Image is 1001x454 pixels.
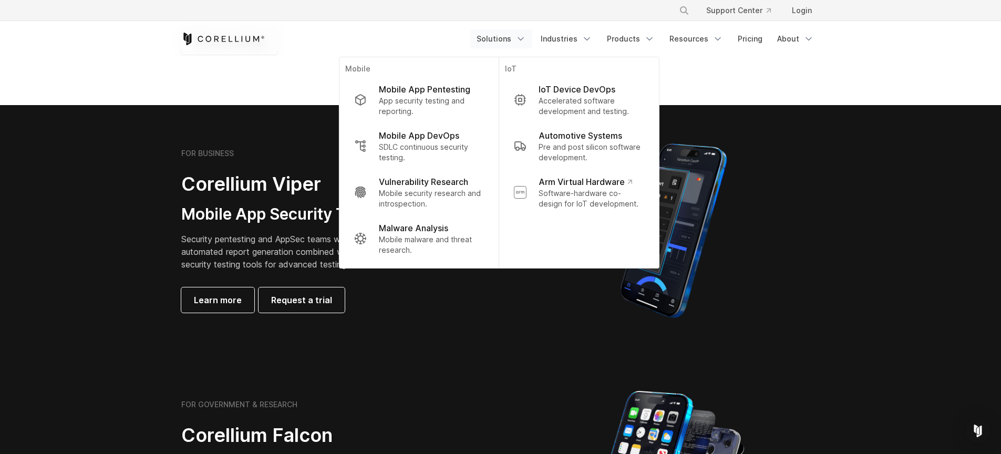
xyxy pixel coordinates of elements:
[345,77,492,123] a: Mobile App Pentesting App security testing and reporting.
[181,204,450,224] h3: Mobile App Security Testing
[379,83,470,96] p: Mobile App Pentesting
[181,400,297,409] h6: FOR GOVERNMENT & RESEARCH
[379,142,483,163] p: SDLC continuous security testing.
[379,129,459,142] p: Mobile App DevOps
[539,142,644,163] p: Pre and post silicon software development.
[194,294,242,306] span: Learn more
[666,1,820,20] div: Navigation Menu
[731,29,769,48] a: Pricing
[675,1,694,20] button: Search
[663,29,729,48] a: Resources
[345,215,492,262] a: Malware Analysis Mobile malware and threat research.
[539,96,644,117] p: Accelerated software development and testing.
[505,123,652,169] a: Automotive Systems Pre and post silicon software development.
[379,188,483,209] p: Mobile security research and introspection.
[539,176,632,188] p: Arm Virtual Hardware
[505,64,652,77] p: IoT
[698,1,779,20] a: Support Center
[181,33,265,45] a: Corellium Home
[181,424,476,447] h2: Corellium Falcon
[379,176,468,188] p: Vulnerability Research
[505,169,652,215] a: Arm Virtual Hardware Software-hardware co-design for IoT development.
[470,29,532,48] a: Solutions
[345,169,492,215] a: Vulnerability Research Mobile security research and introspection.
[539,83,615,96] p: IoT Device DevOps
[534,29,598,48] a: Industries
[181,149,234,158] h6: FOR BUSINESS
[181,172,450,196] h2: Corellium Viper
[601,29,661,48] a: Products
[345,123,492,169] a: Mobile App DevOps SDLC continuous security testing.
[181,233,450,271] p: Security pentesting and AppSec teams will love the simplicity of automated report generation comb...
[181,287,254,313] a: Learn more
[379,234,483,255] p: Mobile malware and threat research.
[771,29,820,48] a: About
[783,1,820,20] a: Login
[505,77,652,123] a: IoT Device DevOps Accelerated software development and testing.
[259,287,345,313] a: Request a trial
[271,294,332,306] span: Request a trial
[345,64,492,77] p: Mobile
[586,139,745,323] img: Corellium MATRIX automated report on iPhone showing app vulnerability test results across securit...
[539,129,622,142] p: Automotive Systems
[965,418,990,443] div: Open Intercom Messenger
[539,188,644,209] p: Software-hardware co-design for IoT development.
[379,96,483,117] p: App security testing and reporting.
[379,222,448,234] p: Malware Analysis
[470,29,820,48] div: Navigation Menu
